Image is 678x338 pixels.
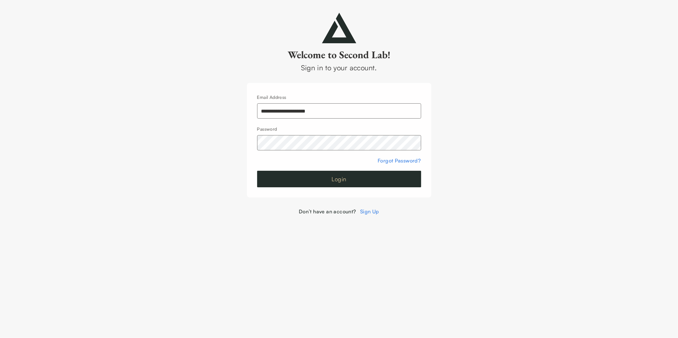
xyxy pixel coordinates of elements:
[378,157,421,164] a: Forgot Password?
[257,94,286,100] label: Email Address
[322,13,356,43] img: secondlab-logo
[257,126,277,132] label: Password
[360,208,379,215] a: Sign Up
[247,208,431,215] div: Don’t have an account?
[247,48,431,61] h2: Welcome to Second Lab!
[247,62,431,73] div: Sign in to your account.
[257,171,421,187] button: Login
